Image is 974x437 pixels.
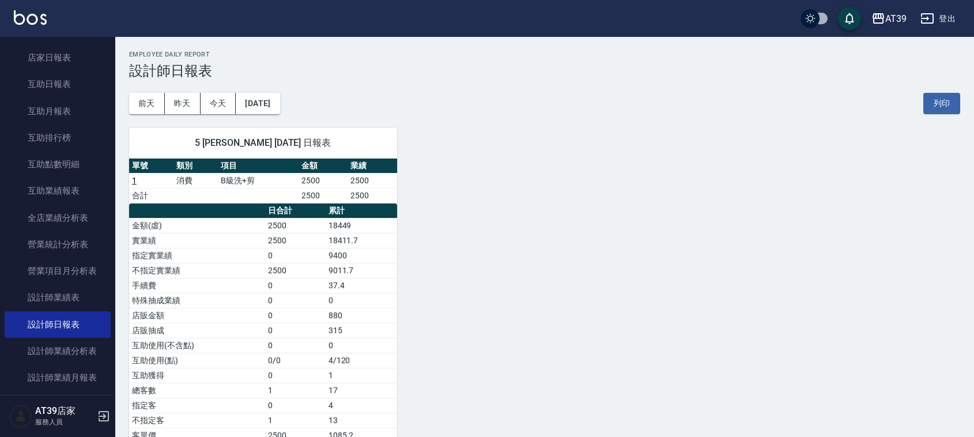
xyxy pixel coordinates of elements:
td: 實業績 [129,233,265,248]
td: 37.4 [326,278,397,293]
td: 0 [326,338,397,353]
a: 互助日報表 [5,71,111,97]
td: 0 [265,308,325,323]
td: 2500 [299,188,348,203]
a: 設計師業績分析表 [5,338,111,364]
button: 今天 [201,93,236,114]
h5: AT39店家 [35,405,94,417]
td: 手續費 [129,278,265,293]
td: 互助使用(點) [129,353,265,368]
td: 315 [326,323,397,338]
td: 店販金額 [129,308,265,323]
td: 2500 [265,233,325,248]
td: 互助使用(不含點) [129,338,265,353]
h2: Employee Daily Report [129,51,960,58]
td: 2500 [299,173,348,188]
td: 特殊抽成業績 [129,293,265,308]
td: 合計 [129,188,173,203]
td: 1 [326,368,397,383]
td: 4 [326,398,397,413]
span: 5 [PERSON_NAME] [DATE] 日報表 [143,137,383,149]
a: 互助排行榜 [5,125,111,151]
td: 不指定實業績 [129,263,265,278]
td: 0 [265,278,325,293]
p: 服務人員 [35,417,94,427]
td: 0 [265,398,325,413]
td: 2500 [348,173,397,188]
td: 0 [265,293,325,308]
a: 1 [132,176,137,185]
td: 0 [265,248,325,263]
td: 1 [265,413,325,428]
div: AT39 [885,12,907,26]
th: 日合計 [265,204,325,218]
a: 互助點數明細 [5,151,111,178]
img: Logo [14,10,47,25]
td: 880 [326,308,397,323]
td: B級洗+剪 [218,173,299,188]
button: save [838,7,861,30]
td: 4/120 [326,353,397,368]
td: 1 [265,383,325,398]
h3: 設計師日報表 [129,63,960,79]
td: 13 [326,413,397,428]
th: 項目 [218,159,299,174]
th: 累計 [326,204,397,218]
td: 0 [265,368,325,383]
table: a dense table [129,159,397,204]
th: 金額 [299,159,348,174]
a: 設計師業績表 [5,284,111,311]
th: 類別 [173,159,218,174]
td: 0/0 [265,353,325,368]
button: [DATE] [236,93,280,114]
th: 業績 [348,159,397,174]
td: 指定客 [129,398,265,413]
a: 設計師日報表 [5,311,111,338]
td: 店販抽成 [129,323,265,338]
a: 設計師抽成報表 [5,391,111,417]
button: 列印 [923,93,960,114]
td: 0 [265,338,325,353]
td: 2500 [265,218,325,233]
th: 單號 [129,159,173,174]
button: 前天 [129,93,165,114]
a: 互助月報表 [5,98,111,125]
button: 登出 [916,8,960,29]
td: 0 [326,293,397,308]
td: 18411.7 [326,233,397,248]
a: 營業統計分析表 [5,231,111,258]
td: 18449 [326,218,397,233]
a: 店家日報表 [5,44,111,71]
td: 金額(虛) [129,218,265,233]
td: 互助獲得 [129,368,265,383]
td: 指定實業績 [129,248,265,263]
a: 營業項目月分析表 [5,258,111,284]
td: 不指定客 [129,413,265,428]
a: 全店業績分析表 [5,205,111,231]
td: 2500 [265,263,325,278]
td: 17 [326,383,397,398]
button: 昨天 [165,93,201,114]
a: 設計師業績月報表 [5,364,111,391]
img: Person [9,405,32,428]
td: 0 [265,323,325,338]
td: 9400 [326,248,397,263]
td: 消費 [173,173,218,188]
td: 2500 [348,188,397,203]
td: 總客數 [129,383,265,398]
a: 互助業績報表 [5,178,111,204]
td: 9011.7 [326,263,397,278]
button: AT39 [867,7,911,31]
